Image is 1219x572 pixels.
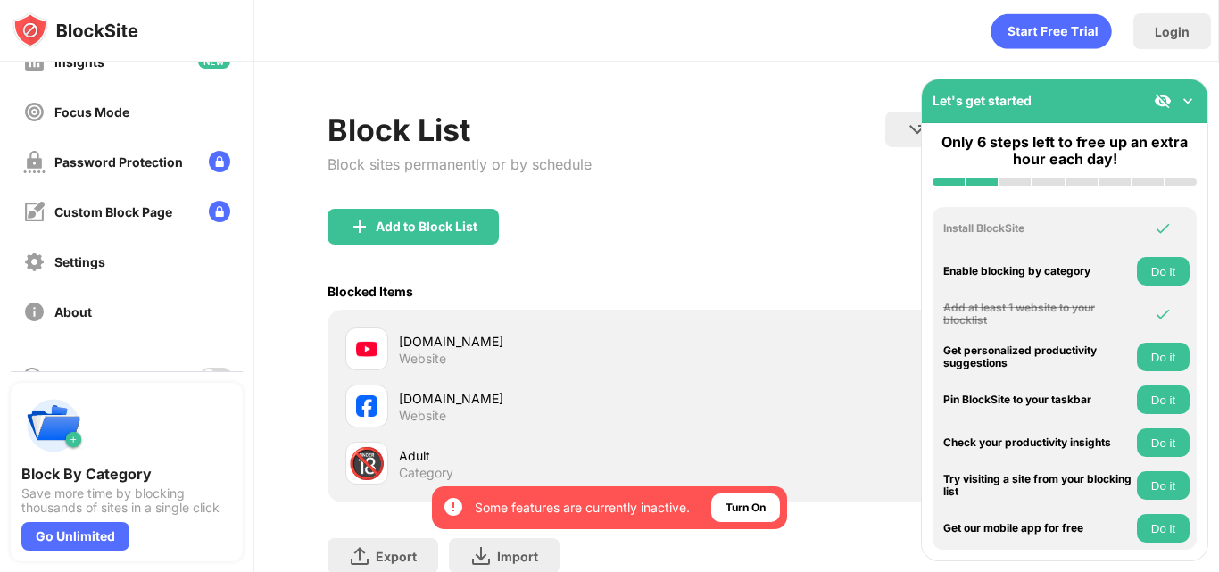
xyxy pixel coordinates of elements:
[23,201,46,223] img: customize-block-page-off.svg
[943,344,1132,370] div: Get personalized productivity suggestions
[1137,343,1190,371] button: Do it
[1137,471,1190,500] button: Do it
[943,265,1132,278] div: Enable blocking by category
[54,204,172,220] div: Custom Block Page
[21,522,129,551] div: Go Unlimited
[933,134,1197,168] div: Only 6 steps left to free up an extra hour each day!
[399,351,446,367] div: Website
[933,93,1032,108] div: Let's get started
[376,220,477,234] div: Add to Block List
[21,465,232,483] div: Block By Category
[726,499,766,517] div: Turn On
[54,104,129,120] div: Focus Mode
[943,473,1132,499] div: Try visiting a site from your blocking list
[356,395,377,417] img: favicons
[943,436,1132,449] div: Check your productivity insights
[1137,428,1190,457] button: Do it
[443,496,464,518] img: error-circle-white.svg
[399,389,737,408] div: [DOMAIN_NAME]
[376,549,417,564] div: Export
[198,54,230,69] img: new-icon.svg
[1137,257,1190,286] button: Do it
[399,332,737,351] div: [DOMAIN_NAME]
[54,369,104,385] div: Blocking
[943,522,1132,535] div: Get our mobile app for free
[21,366,43,387] img: blocking-icon.svg
[1154,220,1172,237] img: omni-check.svg
[399,446,737,465] div: Adult
[23,151,46,173] img: password-protection-off.svg
[356,338,377,360] img: favicons
[943,302,1132,327] div: Add at least 1 website to your blocklist
[348,445,386,482] div: 🔞
[23,301,46,323] img: about-off.svg
[399,465,453,481] div: Category
[943,222,1132,235] div: Install BlockSite
[54,254,105,269] div: Settings
[328,155,592,173] div: Block sites permanently or by schedule
[328,284,413,299] div: Blocked Items
[21,394,86,458] img: push-categories.svg
[23,101,46,123] img: focus-off.svg
[12,12,138,48] img: logo-blocksite.svg
[1154,92,1172,110] img: eye-not-visible.svg
[1154,305,1172,323] img: omni-check.svg
[21,486,232,515] div: Save more time by blocking thousands of sites in a single click
[209,201,230,222] img: lock-menu.svg
[1137,385,1190,414] button: Do it
[475,499,690,517] div: Some features are currently inactive.
[399,408,446,424] div: Website
[991,13,1112,49] div: animation
[23,51,46,73] img: insights-off.svg
[1137,514,1190,543] button: Do it
[23,251,46,273] img: settings-off.svg
[1179,92,1197,110] img: omni-setup-toggle.svg
[497,549,538,564] div: Import
[1155,24,1190,39] div: Login
[328,112,592,148] div: Block List
[54,54,104,70] div: Insights
[54,304,92,319] div: About
[209,151,230,172] img: lock-menu.svg
[54,154,183,170] div: Password Protection
[943,394,1132,406] div: Pin BlockSite to your taskbar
